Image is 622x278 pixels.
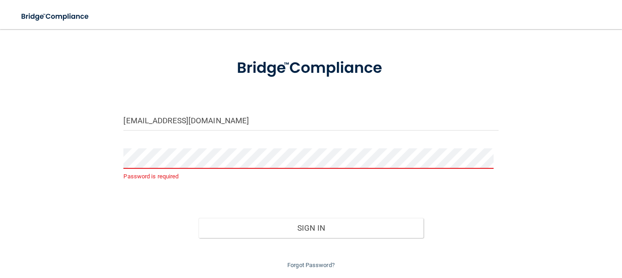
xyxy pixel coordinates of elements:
[199,218,423,238] button: Sign In
[123,171,498,182] p: Password is required
[14,7,97,26] img: bridge_compliance_login_screen.278c3ca4.svg
[287,262,335,268] a: Forgot Password?
[221,48,402,88] img: bridge_compliance_login_screen.278c3ca4.svg
[123,110,498,131] input: Email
